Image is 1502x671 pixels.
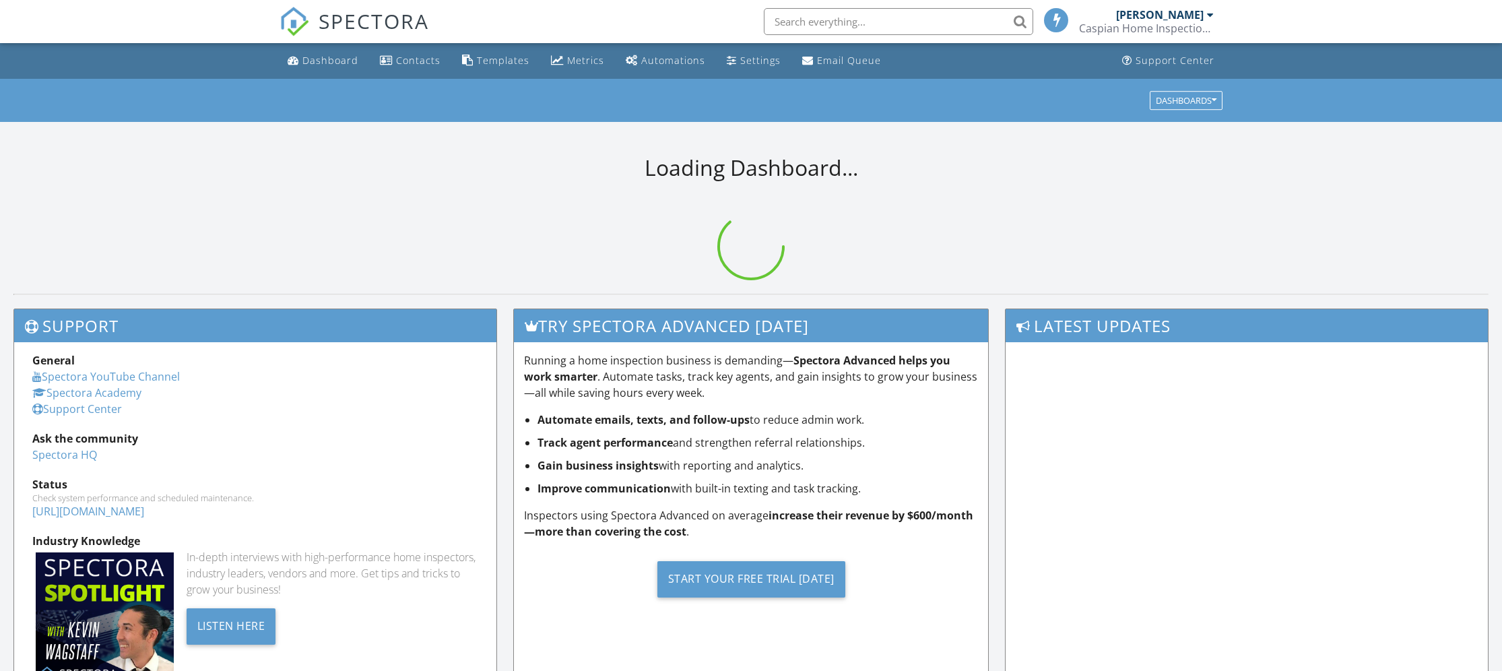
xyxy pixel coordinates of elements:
[537,412,978,428] li: to reduce admin work.
[32,476,478,492] div: Status
[32,353,75,368] strong: General
[32,492,478,503] div: Check system performance and scheduled maintenance.
[817,54,881,67] div: Email Queue
[14,309,496,342] h3: Support
[524,550,978,608] a: Start Your Free Trial [DATE]
[457,49,535,73] a: Templates
[319,7,429,35] span: SPECTORA
[524,508,973,539] strong: increase their revenue by $600/month—more than covering the cost
[537,457,978,474] li: with reporting and analytics.
[620,49,711,73] a: Automations (Basic)
[537,412,750,427] strong: Automate emails, texts, and follow-ups
[32,447,97,462] a: Spectora HQ
[32,369,180,384] a: Spectora YouTube Channel
[537,435,978,451] li: and strengthen referral relationships.
[537,481,671,496] strong: Improve communication
[524,352,978,401] p: Running a home inspection business is demanding— . Automate tasks, track key agents, and gain ins...
[187,618,276,633] a: Listen Here
[657,561,845,598] div: Start Your Free Trial [DATE]
[32,430,478,447] div: Ask the community
[740,54,781,67] div: Settings
[280,18,429,46] a: SPECTORA
[546,49,610,73] a: Metrics
[187,549,478,598] div: In-depth interviews with high-performance home inspectors, industry leaders, vendors and more. Ge...
[1079,22,1214,35] div: Caspian Home Inspection LLC
[721,49,786,73] a: Settings
[514,309,988,342] h3: Try spectora advanced [DATE]
[32,385,141,400] a: Spectora Academy
[187,608,276,645] div: Listen Here
[302,54,358,67] div: Dashboard
[641,54,705,67] div: Automations
[797,49,886,73] a: Email Queue
[1156,96,1216,105] div: Dashboards
[32,533,478,549] div: Industry Knowledge
[764,8,1033,35] input: Search everything...
[537,480,978,497] li: with built-in texting and task tracking.
[280,7,309,36] img: The Best Home Inspection Software - Spectora
[396,54,440,67] div: Contacts
[567,54,604,67] div: Metrics
[1006,309,1488,342] h3: Latest Updates
[1116,8,1204,22] div: [PERSON_NAME]
[524,507,978,540] p: Inspectors using Spectora Advanced on average .
[32,402,122,416] a: Support Center
[1136,54,1214,67] div: Support Center
[537,435,673,450] strong: Track agent performance
[32,504,144,519] a: [URL][DOMAIN_NAME]
[477,54,529,67] div: Templates
[282,49,364,73] a: Dashboard
[537,458,659,473] strong: Gain business insights
[524,353,950,384] strong: Spectora Advanced helps you work smarter
[374,49,446,73] a: Contacts
[1117,49,1220,73] a: Support Center
[1150,91,1222,110] button: Dashboards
